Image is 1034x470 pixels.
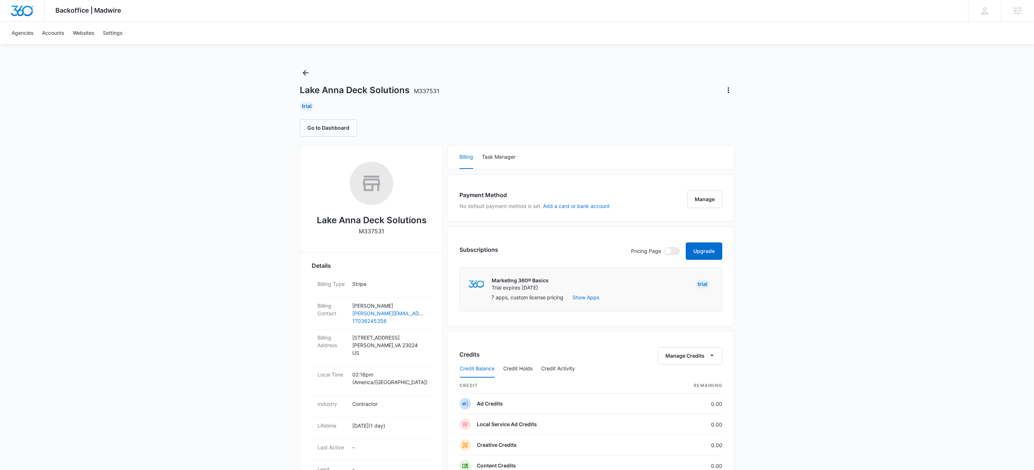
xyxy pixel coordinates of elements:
dt: Last Active [318,444,346,451]
dt: Local Time [318,371,346,378]
button: Credit Activity [541,360,575,378]
td: 0.00 [646,435,722,456]
p: Marketing 360® Basics [492,277,548,284]
button: Manage [687,191,722,208]
span: Details [312,261,331,270]
div: Billing Address[STREET_ADDRESS][PERSON_NAME],VA 23024US [312,329,431,366]
div: Lifetime[DATE](1 day) [312,417,431,439]
button: Manage Credits [658,347,722,365]
span: Backoffice | Madwire [55,7,121,14]
a: Websites [68,22,98,44]
p: 02:16pm ( America/[GEOGRAPHIC_DATA] ) [352,371,425,386]
div: Billing Contact[PERSON_NAME][PERSON_NAME][EMAIL_ADDRESS][DOMAIN_NAME]17036245356 [312,298,431,329]
dt: Billing Type [318,280,346,288]
th: Remaining [646,378,722,394]
button: Billing [459,146,473,169]
dt: Billing Contact [318,302,346,317]
p: M337531 [359,227,384,236]
div: Trial [695,280,710,288]
div: Last Active- [312,439,431,461]
p: Creative Credits [477,441,517,449]
a: 17036245356 [352,317,425,325]
button: Credit Holds [503,360,533,378]
p: Local Service Ad Credits [477,421,537,428]
p: Content Credits [477,462,516,469]
p: - [352,444,425,451]
td: 0.00 [646,394,722,414]
h3: Payment Method [459,191,610,199]
th: credit [459,378,646,394]
div: Billing TypeStripe [312,276,431,298]
h3: Subscriptions [459,245,498,254]
dt: Lifetime [318,422,346,429]
dt: Industry [318,400,346,408]
h1: Lake Anna Deck Solutions [300,85,439,96]
a: [PERSON_NAME][EMAIL_ADDRESS][DOMAIN_NAME] [352,309,425,317]
p: [PERSON_NAME] [352,302,425,309]
div: Trial [300,102,314,111]
p: Contractor [352,400,425,408]
button: Task Manager [482,146,516,169]
button: Upgrade [686,242,722,260]
div: IndustryContractor [312,396,431,417]
p: [STREET_ADDRESS] [PERSON_NAME] , VA 23024 US [352,334,425,357]
span: M337531 [414,87,439,95]
p: Stripe [352,280,425,288]
button: Actions [723,84,734,96]
a: Settings [98,22,127,44]
p: Pricing Page [631,247,661,255]
button: Go to Dashboard [300,119,357,137]
td: 0.00 [646,414,722,435]
button: Show Apps [572,294,599,301]
img: marketing360Logo [468,280,484,288]
p: [DATE] ( 1 day ) [352,422,425,429]
h3: Credits [459,350,480,359]
a: Agencies [7,22,38,44]
p: Trial expires [DATE] [492,284,548,291]
p: No default payment method is set. [459,202,610,210]
p: Ad Credits [477,400,503,407]
div: Local Time02:16pm (America/[GEOGRAPHIC_DATA]) [312,366,431,396]
button: Back [300,67,311,79]
button: Credit Balance [460,360,495,378]
p: 7 apps, custom license pricing [491,294,563,301]
dt: Billing Address [318,334,346,349]
a: Accounts [38,22,68,44]
button: Add a card or bank account [543,204,610,209]
h2: Lake Anna Deck Solutions [317,214,426,227]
